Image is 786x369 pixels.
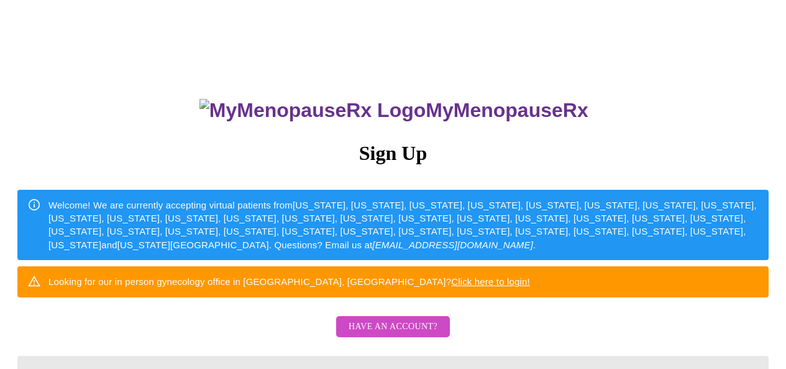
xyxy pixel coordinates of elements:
[372,240,533,250] em: [EMAIL_ADDRESS][DOMAIN_NAME]
[48,270,530,293] div: Looking for our in person gynecology office in [GEOGRAPHIC_DATA], [GEOGRAPHIC_DATA]?
[48,194,759,257] div: Welcome! We are currently accepting virtual patients from [US_STATE], [US_STATE], [US_STATE], [US...
[333,330,453,340] a: Have an account?
[19,99,769,122] h3: MyMenopauseRx
[336,316,450,338] button: Have an account?
[451,276,530,287] a: Click here to login!
[199,99,426,122] img: MyMenopauseRx Logo
[17,142,769,165] h3: Sign Up
[349,319,437,335] span: Have an account?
